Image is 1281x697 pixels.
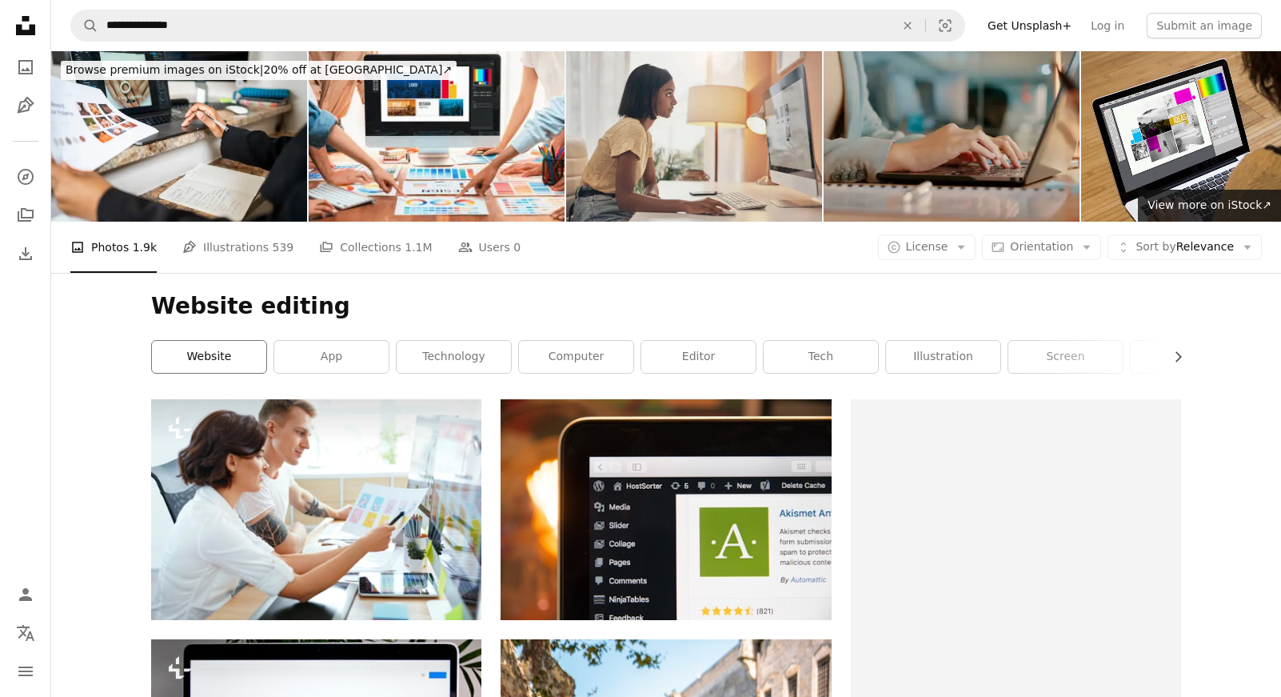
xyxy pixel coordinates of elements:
span: 20% off at [GEOGRAPHIC_DATA] ↗ [66,63,452,76]
form: Find visuals sitewide [70,10,965,42]
img: Close-up of a woman website developer designing a webpage on laptop at creative office [51,51,307,222]
span: View more on iStock ↗ [1147,198,1271,211]
button: Search Unsplash [71,10,98,41]
img: Graphic designer brainstorming logo and graphic arts at workshop. Scrutinize [309,51,565,222]
a: Web Designers Working On Project On Computer In Modern IT Office. Team Developing Web Design Toge... [151,502,481,516]
a: Home — Unsplash [10,10,42,45]
a: Illustrations 539 [182,222,293,273]
h1: Website editing [151,292,1181,321]
button: Sort byRelevance [1107,234,1262,260]
a: screen [1008,341,1123,373]
a: tech [764,341,878,373]
span: 539 [273,238,294,256]
a: Download History [10,238,42,270]
a: vector [1131,341,1245,373]
span: 1.1M [405,238,432,256]
button: scroll list to the right [1163,341,1181,373]
button: License [878,234,976,260]
button: Menu [10,655,42,687]
a: illustration [886,341,1000,373]
a: editor [641,341,756,373]
a: Illustrations [10,90,42,122]
a: Log in / Sign up [10,579,42,611]
a: Get Unsplash+ [978,13,1081,38]
a: technology [397,341,511,373]
button: Visual search [926,10,964,41]
span: License [906,240,948,253]
span: Sort by [1135,240,1175,253]
img: Web Designers Working On Project On Computer In Modern IT Office. Team Developing Web Design Toge... [151,399,481,619]
a: Photos [10,51,42,83]
img: The home business industry is booming [566,51,822,222]
a: website [152,341,266,373]
a: Browse premium images on iStock|20% off at [GEOGRAPHIC_DATA]↗ [51,51,466,90]
span: Browse premium images on iStock | [66,63,263,76]
a: Explore [10,161,42,193]
button: Clear [890,10,925,41]
a: computer [519,341,633,373]
button: Language [10,617,42,649]
button: Orientation [982,234,1101,260]
a: Collections [10,199,42,231]
span: Relevance [1135,239,1234,255]
a: Users 0 [458,222,521,273]
img: Email marketing, laptop or hands typing to research a branding or advertising strategy for target... [824,51,1079,222]
span: Orientation [1010,240,1073,253]
button: Submit an image [1147,13,1262,38]
a: Collections 1.1M [319,222,432,273]
a: Log in [1081,13,1134,38]
span: 0 [513,238,521,256]
a: black laptop computer [501,502,831,516]
a: app [274,341,389,373]
a: View more on iStock↗ [1138,190,1281,222]
img: black laptop computer [501,399,831,619]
